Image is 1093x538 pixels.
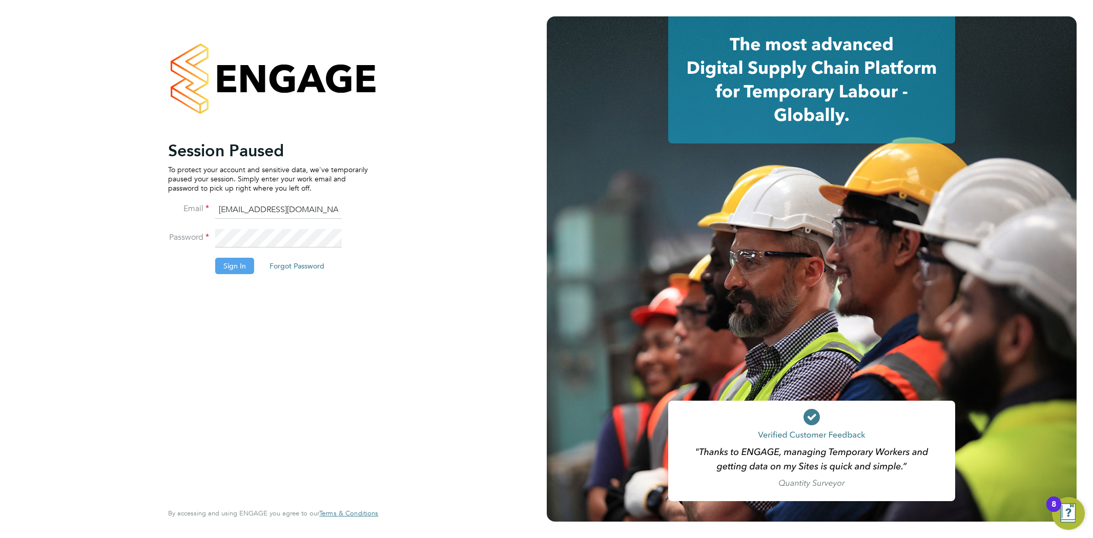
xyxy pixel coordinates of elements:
[168,509,378,518] span: By accessing and using ENGAGE you agree to our
[261,258,333,274] button: Forgot Password
[168,140,368,161] h2: Session Paused
[1051,504,1056,518] div: 8
[1052,497,1085,530] button: Open Resource Center, 8 new notifications
[168,203,209,214] label: Email
[215,201,342,219] input: Enter your work email...
[215,258,254,274] button: Sign In
[319,509,378,518] a: Terms & Conditions
[168,165,368,193] p: To protect your account and sensitive data, we've temporarily paused your session. Simply enter y...
[168,232,209,243] label: Password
